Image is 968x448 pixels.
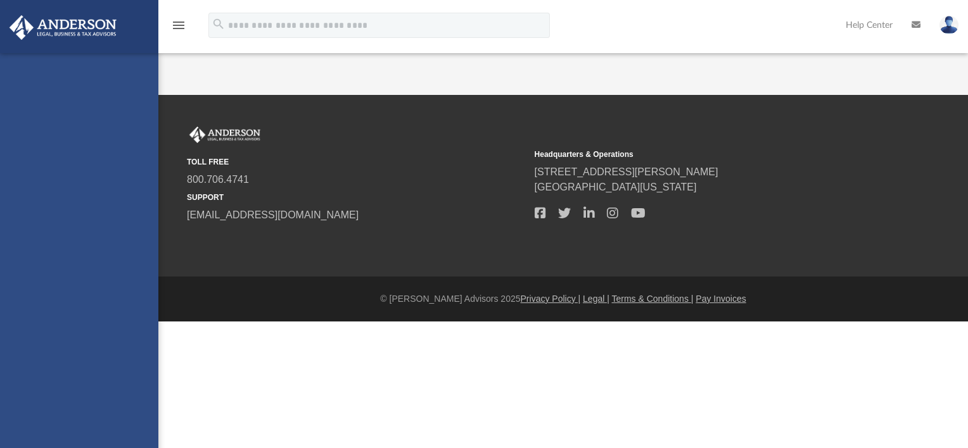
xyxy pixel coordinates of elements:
a: Legal | [583,294,609,304]
img: Anderson Advisors Platinum Portal [187,127,263,143]
small: TOLL FREE [187,156,526,168]
img: Anderson Advisors Platinum Portal [6,15,120,40]
small: SUPPORT [187,192,526,203]
a: Privacy Policy | [521,294,581,304]
a: [GEOGRAPHIC_DATA][US_STATE] [535,182,697,192]
a: Pay Invoices [696,294,746,304]
small: Headquarters & Operations [535,149,874,160]
a: [EMAIL_ADDRESS][DOMAIN_NAME] [187,209,359,220]
i: search [212,17,226,31]
a: 800.706.4741 [187,174,249,185]
div: © [PERSON_NAME] Advisors 2025 [158,292,968,306]
i: menu [171,18,186,33]
a: Terms & Conditions | [612,294,694,304]
a: menu [171,24,186,33]
a: [STREET_ADDRESS][PERSON_NAME] [535,166,718,177]
img: User Pic [939,16,958,34]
